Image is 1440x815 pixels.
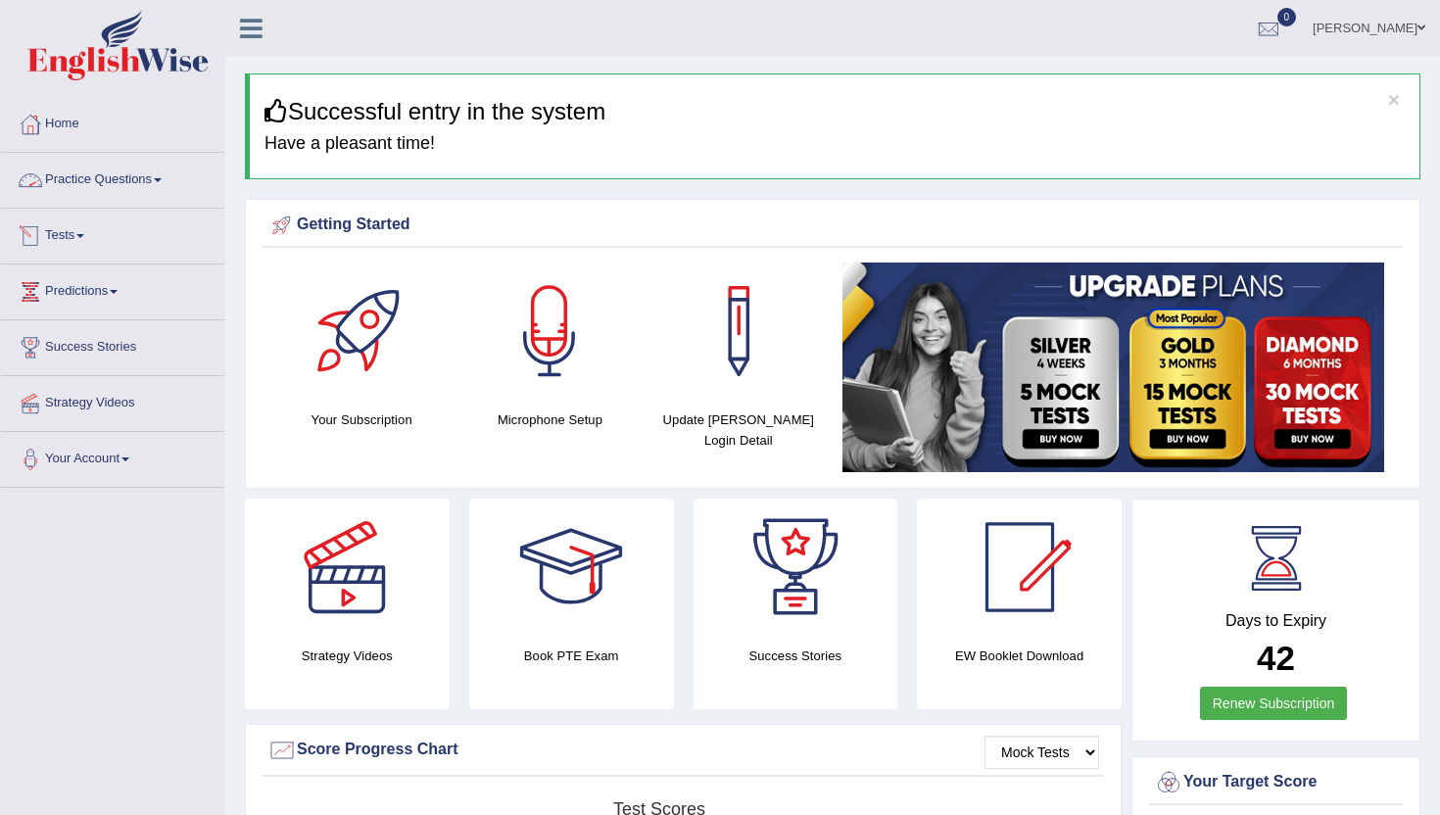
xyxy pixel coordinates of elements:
[1,209,224,258] a: Tests
[469,646,674,666] h4: Book PTE Exam
[267,211,1398,240] div: Getting Started
[465,409,634,430] h4: Microphone Setup
[1277,8,1297,26] span: 0
[1,432,224,481] a: Your Account
[1257,639,1295,677] b: 42
[917,646,1122,666] h4: EW Booklet Download
[1,264,224,313] a: Predictions
[842,263,1384,472] img: small5.jpg
[1,97,224,146] a: Home
[1,376,224,425] a: Strategy Videos
[264,99,1405,124] h3: Successful entry in the system
[694,646,898,666] h4: Success Stories
[264,134,1405,154] h4: Have a pleasant time!
[1,153,224,202] a: Practice Questions
[245,646,450,666] h4: Strategy Videos
[1154,768,1398,797] div: Your Target Score
[267,736,1099,765] div: Score Progress Chart
[277,409,446,430] h4: Your Subscription
[1154,612,1398,630] h4: Days to Expiry
[1200,687,1348,720] a: Renew Subscription
[654,409,823,451] h4: Update [PERSON_NAME] Login Detail
[1388,89,1400,110] button: ×
[1,320,224,369] a: Success Stories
